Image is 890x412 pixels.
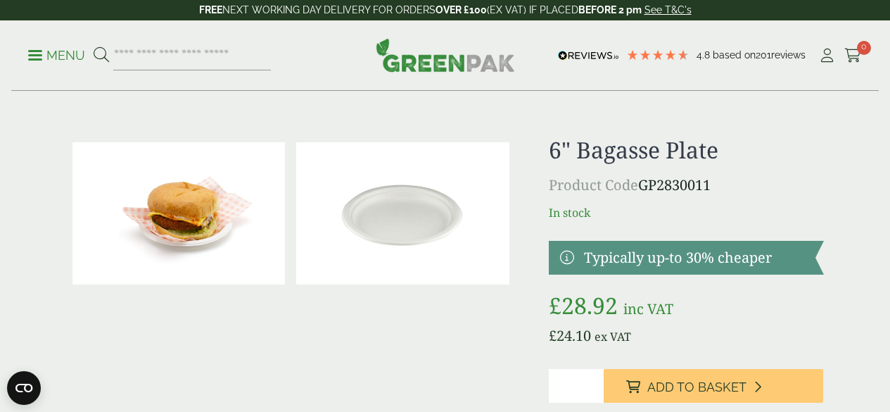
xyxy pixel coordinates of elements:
strong: OVER £100 [436,4,487,15]
a: See T&C's [644,4,692,15]
span: 0 [857,41,871,55]
bdi: 24.10 [549,326,591,345]
button: Open CMP widget [7,371,41,405]
span: £ [549,290,561,320]
span: inc VAT [623,299,673,318]
span: Add to Basket [647,380,746,395]
span: Based on [713,49,756,61]
i: Cart [844,49,862,63]
span: reviews [771,49,806,61]
img: REVIEWS.io [558,51,619,61]
p: GP2830011 [549,175,824,196]
div: 4.79 Stars [626,49,689,61]
img: 7 [296,142,509,285]
span: £ [549,326,557,345]
img: GreenPak Supplies [376,38,515,72]
span: 201 [756,49,771,61]
p: In stock [549,204,824,221]
button: Add to Basket [604,369,824,403]
strong: FREE [199,4,222,15]
bdi: 28.92 [549,290,618,320]
a: Menu [28,47,85,61]
img: 2830011 Bagasse Round Plate 6 Inch With Food [72,142,286,285]
a: 0 [844,45,862,66]
span: 4.8 [697,49,713,61]
span: ex VAT [595,329,631,344]
strong: BEFORE 2 pm [578,4,642,15]
p: Menu [28,47,85,64]
h1: 6" Bagasse Plate [549,137,824,163]
i: My Account [818,49,836,63]
span: Product Code [549,175,638,194]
